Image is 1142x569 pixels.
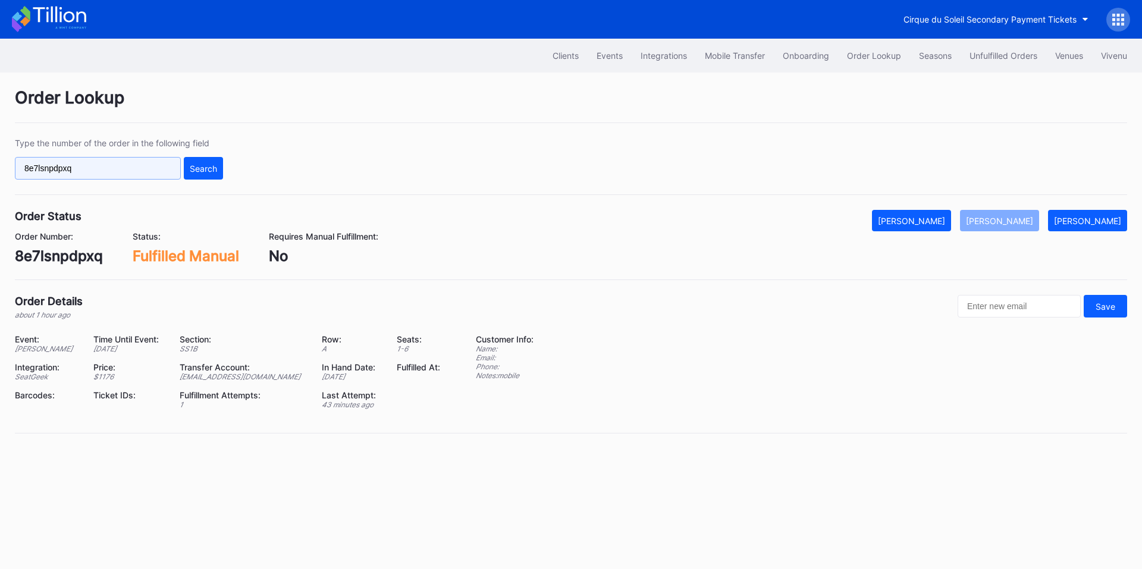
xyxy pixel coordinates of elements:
[696,45,774,67] button: Mobile Transfer
[93,362,165,372] div: Price:
[910,45,961,67] button: Seasons
[15,295,83,307] div: Order Details
[783,51,829,61] div: Onboarding
[878,216,945,226] div: [PERSON_NAME]
[838,45,910,67] button: Order Lookup
[476,353,534,362] div: Email:
[588,45,632,67] button: Events
[15,87,1127,123] div: Order Lookup
[632,45,696,67] button: Integrations
[544,45,588,67] button: Clients
[15,344,79,353] div: [PERSON_NAME]
[1055,51,1083,61] div: Venues
[180,390,306,400] div: Fulfillment Attempts:
[1046,45,1092,67] button: Venues
[641,51,687,61] div: Integrations
[15,138,223,148] div: Type the number of the order in the following field
[847,51,901,61] div: Order Lookup
[872,210,951,231] button: [PERSON_NAME]
[180,372,306,381] div: [EMAIL_ADDRESS][DOMAIN_NAME]
[322,344,382,353] div: A
[322,400,382,409] div: 43 minutes ago
[322,334,382,344] div: Row:
[93,344,165,353] div: [DATE]
[15,210,81,222] div: Order Status
[1092,45,1136,67] button: Vivenu
[1096,301,1115,312] div: Save
[895,8,1097,30] button: Cirque du Soleil Secondary Payment Tickets
[958,295,1081,317] input: Enter new email
[269,247,378,265] div: No
[15,334,79,344] div: Event:
[133,247,239,265] div: Fulfilled Manual
[15,362,79,372] div: Integration:
[322,372,382,381] div: [DATE]
[903,14,1077,24] div: Cirque du Soleil Secondary Payment Tickets
[15,390,79,400] div: Barcodes:
[476,371,534,380] div: Notes: mobile
[1048,210,1127,231] button: [PERSON_NAME]
[476,344,534,353] div: Name:
[93,390,165,400] div: Ticket IDs:
[597,51,623,61] div: Events
[553,51,579,61] div: Clients
[397,334,446,344] div: Seats:
[15,372,79,381] div: SeatGeek
[397,362,446,372] div: Fulfilled At:
[970,51,1037,61] div: Unfulfilled Orders
[184,157,223,180] button: Search
[190,164,217,174] div: Search
[180,362,306,372] div: Transfer Account:
[15,310,83,319] div: about 1 hour ago
[476,362,534,371] div: Phone:
[1101,51,1127,61] div: Vivenu
[269,231,378,241] div: Requires Manual Fulfillment:
[15,157,181,180] input: GT59662
[15,231,103,241] div: Order Number:
[774,45,838,67] button: Onboarding
[15,247,103,265] div: 8e7lsnpdpxq
[919,51,952,61] div: Seasons
[476,334,534,344] div: Customer Info:
[322,362,382,372] div: In Hand Date:
[322,390,382,400] div: Last Attempt:
[93,334,165,344] div: Time Until Event:
[180,334,306,344] div: Section:
[93,372,165,381] div: $ 1176
[960,210,1039,231] button: [PERSON_NAME]
[1054,216,1121,226] div: [PERSON_NAME]
[966,216,1033,226] div: [PERSON_NAME]
[180,344,306,353] div: SS1B
[397,344,446,353] div: 1 - 6
[180,400,306,409] div: 1
[1084,295,1127,317] button: Save
[961,45,1046,67] button: Unfulfilled Orders
[705,51,765,61] div: Mobile Transfer
[133,231,239,241] div: Status:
